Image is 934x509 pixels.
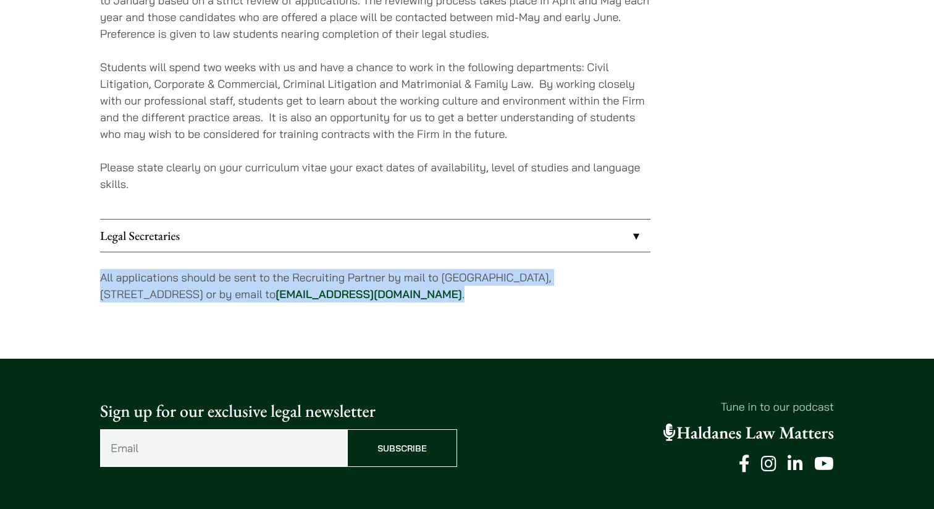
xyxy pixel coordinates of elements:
p: Sign up for our exclusive legal newsletter [100,398,457,424]
p: All applications should be sent to the Recruiting Partner by mail to [GEOGRAPHIC_DATA], [STREET_A... [100,269,650,302]
input: Email [100,429,347,467]
input: Subscribe [347,429,457,467]
a: [EMAIL_ADDRESS][DOMAIN_NAME] [276,287,462,301]
a: Legal Secretaries [100,220,650,252]
p: Students will spend two weeks with us and have a chance to work in the following departments: Civ... [100,59,650,142]
p: Please state clearly on your curriculum vitae your exact dates of availability, level of studies ... [100,159,650,192]
a: Haldanes Law Matters [663,422,834,444]
p: Tune in to our podcast [477,398,834,415]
